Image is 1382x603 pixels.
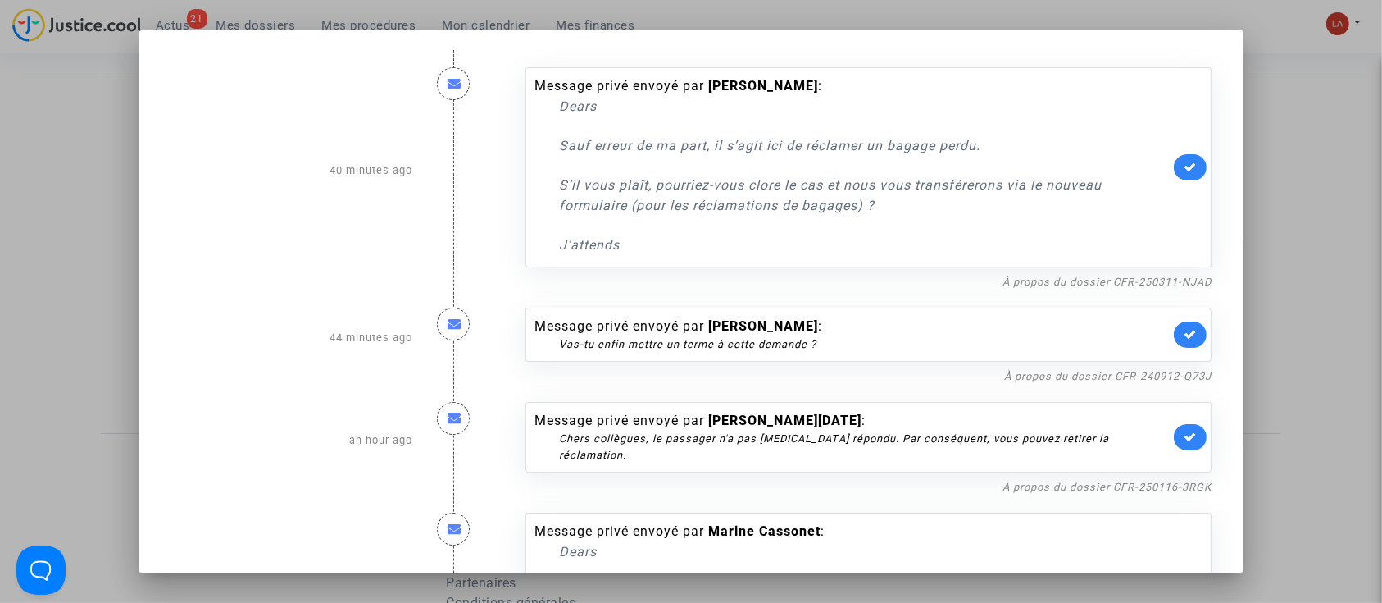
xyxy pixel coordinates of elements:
[559,431,1170,464] div: Chers collègues, le passager n'a pas [MEDICAL_DATA] répondu. Par conséquent, vous pouvez retirer ...
[559,135,1170,156] p: Sauf erreur de ma part, il s’agit ici de réclamer un bagage perdu.
[1002,481,1212,493] a: À propos du dossier CFR-250116-3RGK
[158,386,425,496] div: an hour ago
[1002,276,1212,288] a: À propos du dossier CFR-250311-NJAD
[534,411,1170,464] div: Message privé envoyé par :
[559,96,1170,116] p: Dears
[708,523,821,539] b: Marine Cassonet
[559,175,1170,216] p: S’il vous plaît, pourriez-vous clore le cas et nous vous transférerons via le nouveau formulaire ...
[708,78,818,94] b: [PERSON_NAME]
[708,413,861,428] b: [PERSON_NAME][DATE]
[1004,370,1212,382] a: À propos du dossier CFR-240912-Q73J
[559,336,1170,353] div: Vas-tu enfin mettre un terme à cette demande ?
[534,317,1170,353] div: Message privé envoyé par :
[158,51,425,291] div: 40 minutes ago
[559,541,1170,562] p: Dears
[559,235,1170,255] p: J’attends
[158,291,425,386] div: 44 minutes ago
[16,546,66,595] iframe: Help Scout Beacon - Open
[534,76,1170,256] div: Message privé envoyé par :
[708,318,818,334] b: [PERSON_NAME]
